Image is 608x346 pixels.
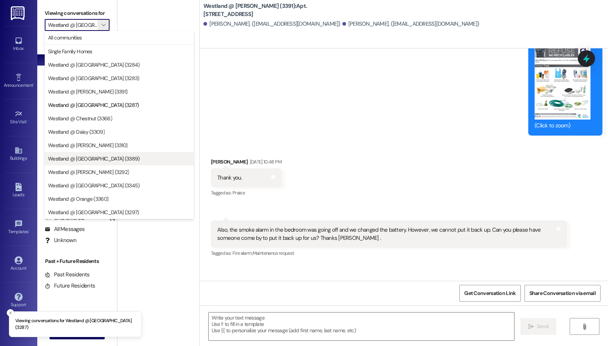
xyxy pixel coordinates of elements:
div: All Messages [45,225,85,233]
span: Westland @ [GEOGRAPHIC_DATA] (3297) [48,209,139,216]
span: Single Family Homes [48,48,92,55]
button: Zoom image [535,46,590,120]
a: Account [4,254,34,274]
div: Prospects + Residents [37,42,117,50]
a: Inbox [4,34,34,54]
i:  [582,324,587,330]
span: Send [537,323,548,330]
span: Share Conversation via email [529,289,596,297]
div: Future Residents [45,282,95,290]
b: Westland @ [PERSON_NAME] (3391): Apt. [STREET_ADDRESS] [203,2,352,18]
span: Get Conversation Link [464,289,516,297]
div: Also, the smoke alarm in the bedroom was going off and we changed the battery. However, we cannot... [217,226,555,242]
span: Fire alarm , [232,250,253,256]
span: Westland @ [PERSON_NAME] (3310) [48,142,127,149]
p: Viewing conversations for Westland @ [GEOGRAPHIC_DATA] (3287) [15,318,135,331]
a: Site Visit • [4,108,34,128]
div: Past Residents [45,271,90,279]
span: Westland @ Orange (3360) [48,195,108,203]
span: All communities [48,34,82,41]
span: Westland @ [GEOGRAPHIC_DATA] (3389) [48,155,140,162]
img: ResiDesk Logo [11,6,26,20]
span: Westland @ [PERSON_NAME] (3292) [48,168,129,176]
a: Templates • [4,218,34,238]
span: Westland @ [GEOGRAPHIC_DATA] (3284) [48,61,140,69]
span: Westland @ [PERSON_NAME] (3391) [48,88,127,95]
button: Close toast [7,309,14,317]
div: [PERSON_NAME]. ([EMAIL_ADDRESS][DOMAIN_NAME]) [203,20,341,28]
div: Thank you. [217,174,242,182]
button: Get Conversation Link [459,285,520,302]
div: Past + Future Residents [37,257,117,265]
div: [PERSON_NAME] [211,158,282,168]
div: [PERSON_NAME]. ([EMAIL_ADDRESS][DOMAIN_NAME]) [342,20,479,28]
div: Tagged as: [211,248,567,258]
span: Westland @ [GEOGRAPHIC_DATA] (3283) [48,74,139,82]
div: Residents [37,200,117,208]
div: Prospects [37,144,117,152]
button: Share Conversation via email [525,285,601,302]
span: Praise [232,190,245,196]
a: Leads [4,181,34,201]
input: All communities [48,19,98,31]
span: • [33,82,34,87]
span: • [27,118,28,123]
span: Westland @ [GEOGRAPHIC_DATA] (3287) [48,101,139,109]
i:  [101,22,105,28]
div: Tagged as: [211,187,282,198]
span: Westland @ Chestnut (3366) [48,115,112,122]
span: Westland @ [GEOGRAPHIC_DATA] (3345) [48,182,140,189]
button: Send [520,318,557,335]
div: (Click to zoom) [535,122,590,130]
div: [DATE] 10:48 PM [248,158,282,166]
a: Buildings [4,144,34,164]
a: Support [4,291,34,311]
div: Unknown [45,237,76,244]
span: Westland @ Daisy (3309) [48,128,105,136]
span: • [29,228,30,233]
span: Maintenance request [253,250,294,256]
label: Viewing conversations for [45,7,110,19]
i:  [528,324,534,330]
